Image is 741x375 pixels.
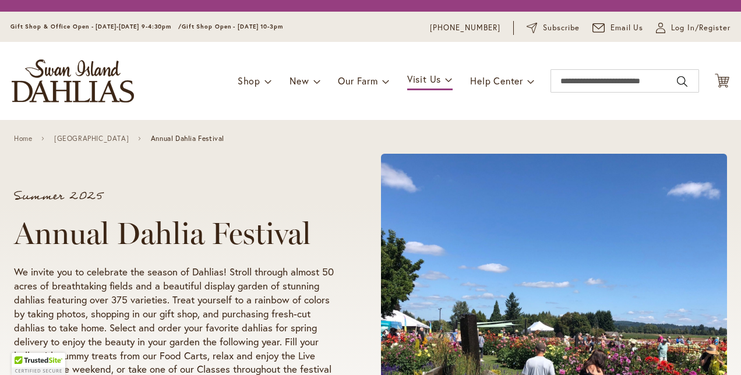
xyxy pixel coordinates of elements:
span: Shop [238,75,260,87]
a: Home [14,135,32,143]
span: Our Farm [338,75,377,87]
span: Visit Us [407,73,441,85]
span: Email Us [611,22,644,34]
span: Log In/Register [671,22,731,34]
span: Annual Dahlia Festival [151,135,224,143]
button: Search [677,72,687,91]
a: [GEOGRAPHIC_DATA] [54,135,129,143]
a: Log In/Register [656,22,731,34]
h1: Annual Dahlia Festival [14,216,337,251]
a: [PHONE_NUMBER] [430,22,500,34]
div: TrustedSite Certified [12,353,65,375]
span: Help Center [470,75,523,87]
span: New [290,75,309,87]
a: store logo [12,59,134,102]
span: Subscribe [543,22,580,34]
a: Subscribe [527,22,580,34]
span: Gift Shop Open - [DATE] 10-3pm [182,23,283,30]
p: Summer 2025 [14,190,337,202]
span: Gift Shop & Office Open - [DATE]-[DATE] 9-4:30pm / [10,23,182,30]
a: Email Us [592,22,644,34]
